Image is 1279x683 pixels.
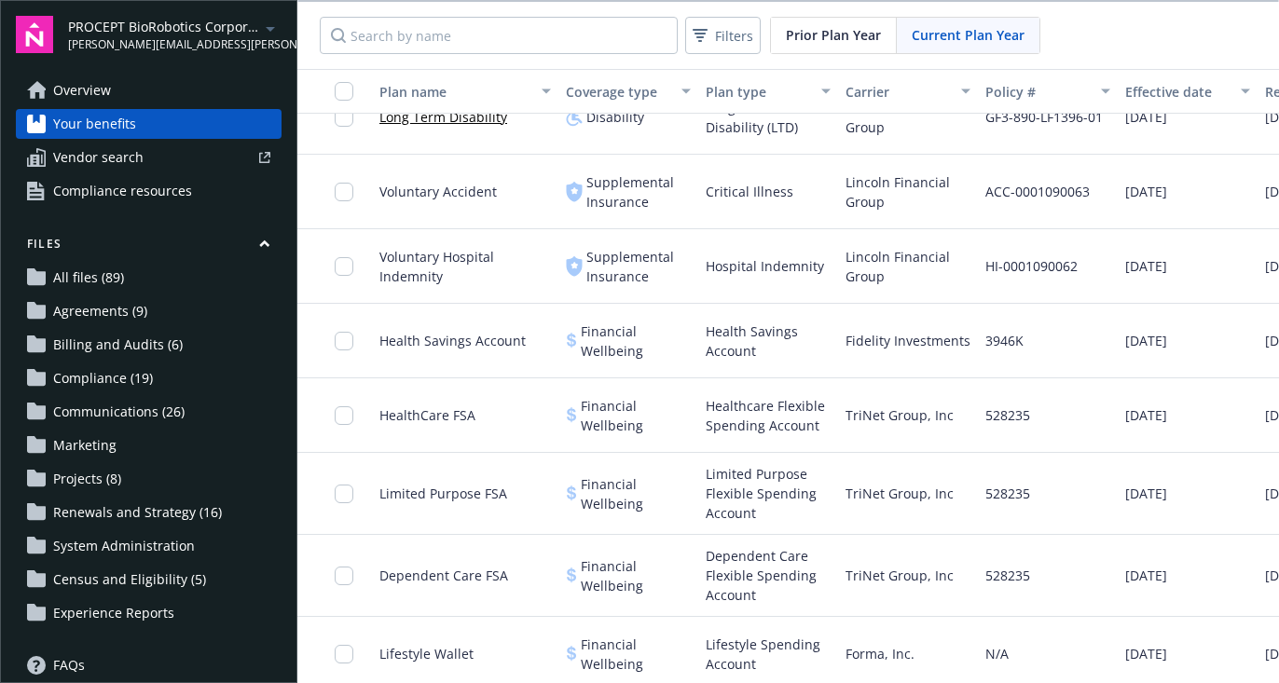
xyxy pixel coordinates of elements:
span: Filters [715,26,753,46]
span: [PERSON_NAME][EMAIL_ADDRESS][PERSON_NAME][DOMAIN_NAME] [68,36,259,53]
div: Effective date [1125,82,1230,102]
div: Policy # [985,82,1090,102]
a: Vendor search [16,143,282,172]
span: Health Savings Account [379,331,526,350]
span: HI-0001090062 [985,256,1078,276]
input: Toggle Row Selected [335,183,353,201]
button: Plan name [372,69,558,114]
button: Policy # [978,69,1118,114]
a: Communications (26) [16,397,282,427]
span: Limited Purpose Flexible Spending Account [706,464,831,523]
span: Billing and Audits (6) [53,330,183,360]
span: Experience Reports [53,598,174,628]
span: All files (89) [53,263,124,293]
span: 3946K [985,331,1024,350]
span: Lifestyle Spending Account [706,635,831,674]
span: PROCEPT BioRobotics Corporation [68,17,259,36]
span: Financial Wellbeing [581,635,691,674]
input: Search by name [320,17,678,54]
span: Voluntary Hospital Indemnity [379,247,551,286]
span: Health Savings Account [706,321,831,361]
span: [DATE] [1125,256,1167,276]
input: Toggle Row Selected [335,406,353,425]
a: Marketing [16,430,282,460]
span: Financial Wellbeing [581,556,691,595]
span: TriNet Group, Inc [846,484,954,503]
span: [DATE] [1125,182,1167,201]
span: Forma, Inc. [846,644,915,663]
span: Long Term Disability (LTD) [706,98,831,137]
span: Lifestyle Wallet [379,644,474,663]
span: 528235 [985,484,1030,503]
span: HealthCare FSA [379,405,475,425]
span: [DATE] [1125,566,1167,585]
span: GF3-890-LF1396-01 [985,107,1103,127]
a: Compliance (19) [16,363,282,393]
span: Fidelity Investments [846,331,970,350]
button: Coverage type [558,69,698,114]
a: Your benefits [16,109,282,139]
div: Carrier [846,82,950,102]
span: Supplemental Insurance [586,247,691,286]
span: Projects (8) [53,464,121,494]
input: Toggle Row Selected [335,257,353,276]
span: Lincoln Financial Group [846,98,970,137]
span: Dependent Care Flexible Spending Account [706,546,831,605]
span: [DATE] [1125,484,1167,503]
a: All files (89) [16,263,282,293]
span: [DATE] [1125,644,1167,663]
a: Agreements (9) [16,296,282,326]
button: Effective date [1118,69,1258,114]
input: Toggle Row Selected [335,485,353,503]
input: Toggle Row Selected [335,332,353,350]
a: FAQs [16,650,282,680]
span: 528235 [985,566,1030,585]
a: Compliance resources [16,176,282,206]
span: Compliance (19) [53,363,153,393]
input: Toggle Row Selected [335,645,353,663]
span: [DATE] [1125,107,1167,127]
a: Long Term Disability [379,107,507,127]
a: Projects (8) [16,464,282,494]
span: Voluntary Accident [379,182,497,201]
span: TriNet Group, Inc [846,566,954,585]
span: Renewals and Strategy (16) [53,498,222,527]
div: Plan name [379,82,530,102]
span: Lincoln Financial Group [846,247,970,286]
a: System Administration [16,531,282,561]
input: Toggle Row Selected [335,567,353,585]
span: [DATE] [1125,405,1167,425]
a: Overview [16,75,282,105]
span: Prior Plan Year [786,25,881,45]
span: Financial Wellbeing [581,396,691,435]
span: N/A [985,644,1009,663]
span: Vendor search [53,143,144,172]
span: Critical Illness [706,182,793,201]
span: Agreements (9) [53,296,147,326]
span: TriNet Group, Inc [846,405,954,425]
a: Experience Reports [16,598,282,628]
span: ACC-0001090063 [985,182,1090,201]
span: Supplemental Insurance [586,172,691,212]
span: Healthcare Flexible Spending Account [706,396,831,435]
div: Coverage type [566,82,670,102]
a: Renewals and Strategy (16) [16,498,282,527]
span: Financial Wellbeing [581,321,691,361]
span: Lincoln Financial Group [846,172,970,212]
img: navigator-logo.svg [16,16,53,53]
a: Billing and Audits (6) [16,330,282,360]
span: Your benefits [53,109,136,139]
span: Disability [586,107,644,127]
a: arrowDropDown [259,17,282,39]
span: Dependent Care FSA [379,566,508,585]
span: FAQs [53,650,85,680]
button: Filters [685,17,761,54]
span: Compliance resources [53,176,192,206]
span: 528235 [985,405,1030,425]
div: Plan type [706,82,810,102]
button: Plan type [698,69,838,114]
button: PROCEPT BioRobotics Corporation[PERSON_NAME][EMAIL_ADDRESS][PERSON_NAME][DOMAIN_NAME]arrowDropDown [68,16,282,53]
span: Communications (26) [53,397,185,427]
input: Toggle Row Selected [335,108,353,127]
span: Filters [689,22,757,49]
